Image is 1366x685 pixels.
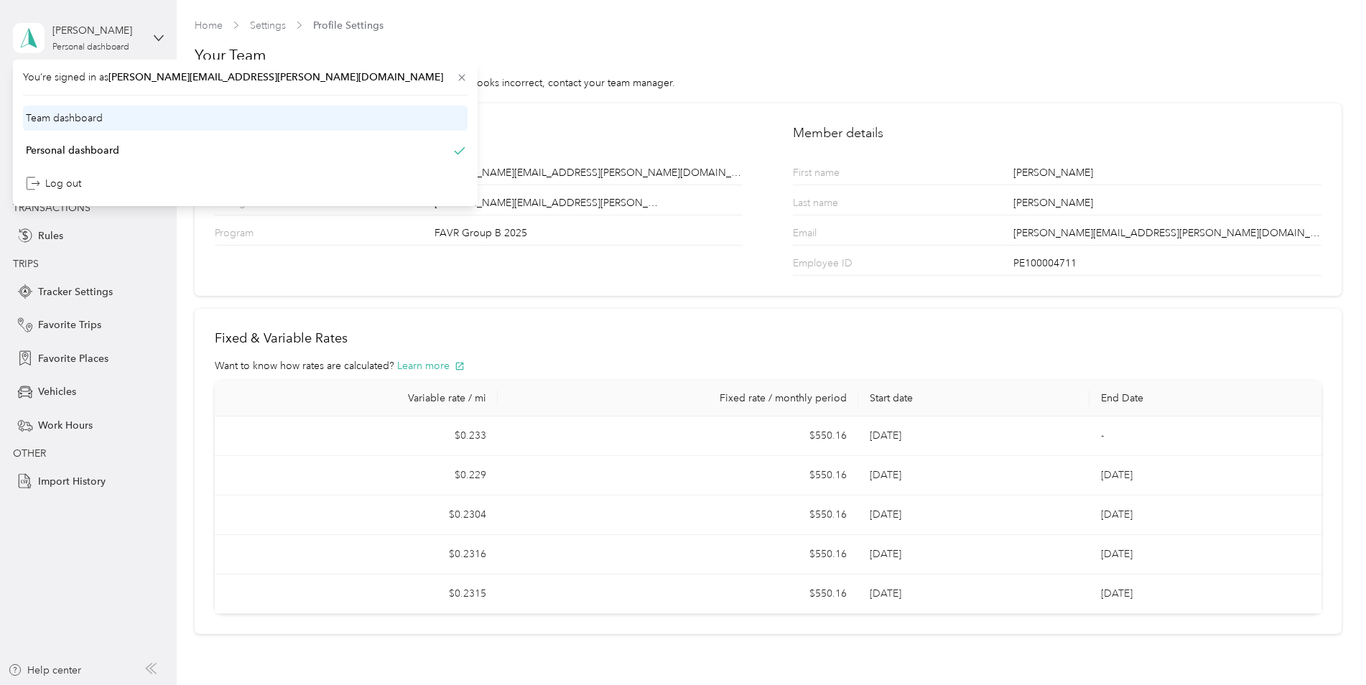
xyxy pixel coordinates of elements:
[435,195,666,210] span: [PERSON_NAME][EMAIL_ADDRESS][PERSON_NAME][DOMAIN_NAME]
[26,143,119,158] div: Personal dashboard
[38,351,108,366] span: Favorite Places
[13,447,46,460] span: OTHER
[1089,456,1321,495] td: [DATE]
[1013,225,1321,245] div: [PERSON_NAME][EMAIL_ADDRESS][PERSON_NAME][DOMAIN_NAME]
[52,23,142,38] div: [PERSON_NAME]
[38,317,101,332] span: Favorite Trips
[13,258,39,270] span: TRIPS
[793,124,1321,143] h2: Member details
[215,381,498,416] th: Variable rate / mi
[38,384,76,399] span: Vehicles
[195,45,1342,65] h1: Your Team
[1089,574,1321,614] td: [DATE]
[38,418,93,433] span: Work Hours
[26,176,81,191] div: Log out
[1089,535,1321,574] td: [DATE]
[215,416,498,456] td: $0.233
[1013,195,1321,215] div: [PERSON_NAME]
[23,70,468,85] span: You’re signed in as
[498,456,858,495] td: $550.16
[498,535,858,574] td: $550.16
[793,256,903,275] p: Employee ID
[498,416,858,456] td: $550.16
[215,495,498,535] td: $0.2304
[215,456,498,495] td: $0.229
[13,202,90,214] span: TRANSACTIONS
[52,43,129,52] div: Personal dashboard
[858,535,1089,574] td: [DATE]
[1013,256,1321,275] div: PE100004711
[38,228,63,243] span: Rules
[858,416,1089,456] td: [DATE]
[498,574,858,614] td: $550.16
[793,195,903,215] p: Last name
[435,165,743,185] div: [PERSON_NAME][EMAIL_ADDRESS][PERSON_NAME][DOMAIN_NAME]
[793,165,903,185] p: First name
[498,381,858,416] th: Fixed rate / monthly period
[1286,605,1366,685] iframe: Everlance-gr Chat Button Frame
[215,535,498,574] td: $0.2316
[26,111,103,126] div: Team dashboard
[108,71,443,83] span: [PERSON_NAME][EMAIL_ADDRESS][PERSON_NAME][DOMAIN_NAME]
[8,663,81,678] button: Help center
[195,75,1342,90] div: This is the information associated with your team account. If it looks incorrect, contact your te...
[313,18,384,33] span: Profile Settings
[1089,381,1321,416] th: End Date
[195,19,223,32] a: Home
[215,225,325,245] p: Program
[215,124,743,143] h2: Team details
[435,225,743,245] div: FAVR Group B 2025
[858,574,1089,614] td: [DATE]
[38,474,106,489] span: Import History
[215,574,498,614] td: $0.2315
[858,456,1089,495] td: [DATE]
[858,495,1089,535] td: [DATE]
[1089,416,1321,456] td: -
[1013,165,1321,185] div: [PERSON_NAME]
[858,381,1089,416] th: Start date
[250,19,286,32] a: Settings
[397,358,465,373] button: Learn more
[793,225,903,245] p: Email
[215,329,1321,348] h2: Fixed & Variable Rates
[498,495,858,535] td: $550.16
[215,358,1321,373] div: Want to know how rates are calculated?
[1089,495,1321,535] td: [DATE]
[38,284,113,299] span: Tracker Settings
